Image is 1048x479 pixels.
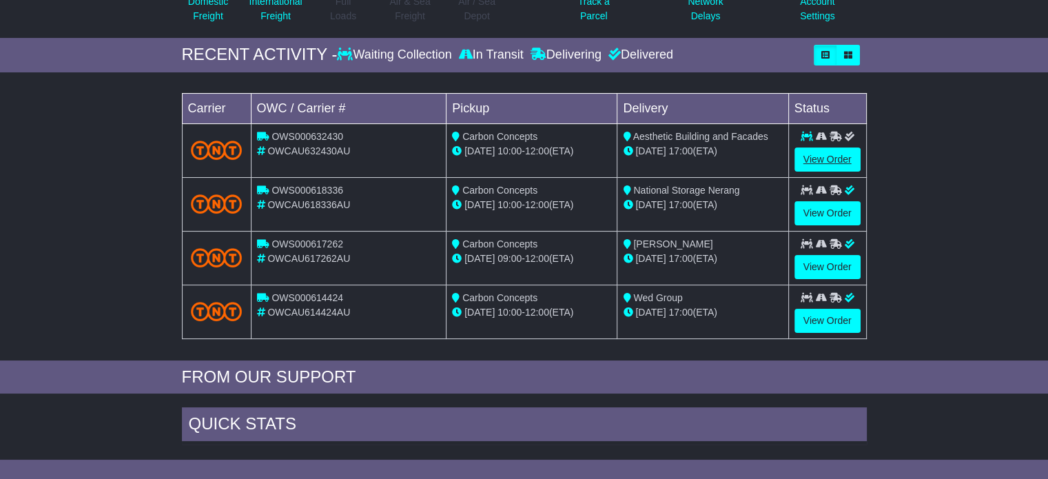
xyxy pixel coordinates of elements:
span: Carbon Concepts [462,185,537,196]
a: View Order [794,201,861,225]
span: 12:00 [525,145,549,156]
span: [DATE] [635,253,666,264]
div: Delivered [605,48,673,63]
div: FROM OUR SUPPORT [182,367,867,387]
span: [DATE] [464,199,495,210]
div: (ETA) [623,198,782,212]
span: Aesthetic Building and Facades [633,131,768,142]
div: RECENT ACTIVITY - [182,45,338,65]
span: 12:00 [525,199,549,210]
span: OWCAU632430AU [267,145,350,156]
span: OWS000614424 [271,292,343,303]
span: 10:00 [497,199,522,210]
img: TNT_Domestic.png [191,248,243,267]
span: 09:00 [497,253,522,264]
span: 10:00 [497,307,522,318]
span: 17:00 [668,253,692,264]
span: [DATE] [635,307,666,318]
span: OWCAU617262AU [267,253,350,264]
span: [PERSON_NAME] [633,238,712,249]
span: 12:00 [525,253,549,264]
span: Carbon Concepts [462,131,537,142]
div: (ETA) [623,305,782,320]
span: [DATE] [635,199,666,210]
td: Delivery [617,93,788,123]
span: 10:00 [497,145,522,156]
div: - (ETA) [452,252,611,266]
div: Delivering [527,48,605,63]
img: TNT_Domestic.png [191,302,243,320]
span: Carbon Concepts [462,292,537,303]
span: [DATE] [464,307,495,318]
span: [DATE] [464,253,495,264]
span: 17:00 [668,199,692,210]
span: 12:00 [525,307,549,318]
span: National Storage Nerang [633,185,739,196]
a: View Order [794,255,861,279]
span: OWS000618336 [271,185,343,196]
span: OWS000617262 [271,238,343,249]
td: Carrier [182,93,251,123]
span: Wed Group [633,292,682,303]
td: Pickup [446,93,617,123]
span: OWCAU614424AU [267,307,350,318]
span: 17:00 [668,145,692,156]
img: TNT_Domestic.png [191,141,243,159]
span: [DATE] [635,145,666,156]
div: - (ETA) [452,198,611,212]
span: 17:00 [668,307,692,318]
span: OWCAU618336AU [267,199,350,210]
div: - (ETA) [452,305,611,320]
a: View Order [794,147,861,172]
td: OWC / Carrier # [251,93,446,123]
span: Carbon Concepts [462,238,537,249]
div: In Transit [455,48,527,63]
div: Quick Stats [182,407,867,445]
div: - (ETA) [452,144,611,159]
span: OWS000632430 [271,131,343,142]
td: Status [788,93,866,123]
span: [DATE] [464,145,495,156]
img: TNT_Domestic.png [191,194,243,213]
a: View Order [794,309,861,333]
div: Waiting Collection [337,48,455,63]
div: (ETA) [623,144,782,159]
div: (ETA) [623,252,782,266]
